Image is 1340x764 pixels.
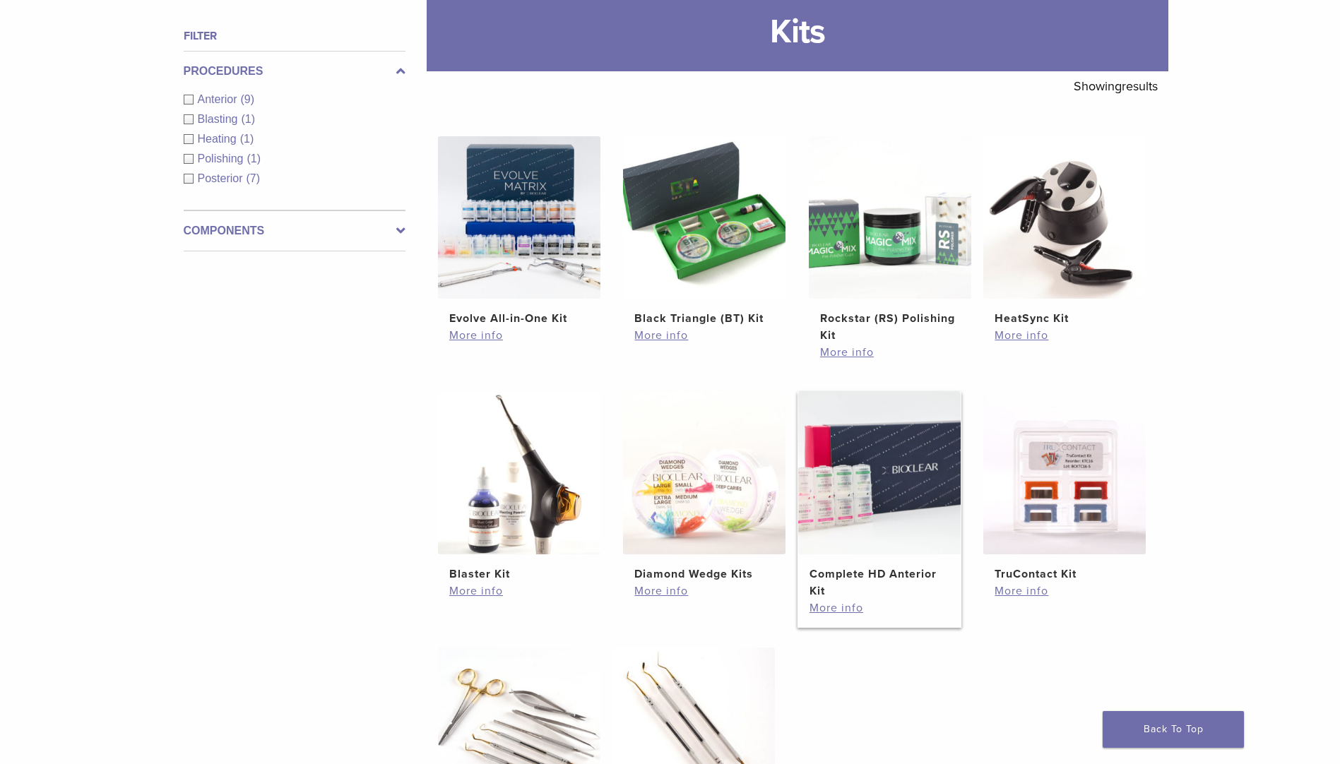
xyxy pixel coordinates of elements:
[184,222,405,239] label: Components
[198,172,247,184] span: Posterior
[241,93,255,105] span: (9)
[622,392,787,583] a: Diamond Wedge KitsDiamond Wedge Kits
[449,583,589,599] a: More info
[798,392,961,554] img: Complete HD Anterior Kit
[634,327,774,344] a: More info
[198,153,247,165] span: Polishing
[240,133,254,145] span: (1)
[438,392,600,554] img: Blaster Kit
[1103,711,1244,748] a: Back To Top
[438,136,600,299] img: Evolve All-in-One Kit
[1074,71,1158,101] p: Showing results
[983,392,1146,554] img: TruContact Kit
[995,566,1134,583] h2: TruContact Kit
[247,172,261,184] span: (7)
[995,583,1134,599] a: More info
[809,136,971,299] img: Rockstar (RS) Polishing Kit
[198,113,242,125] span: Blasting
[995,327,1134,344] a: More info
[622,136,787,327] a: Black Triangle (BT) KitBlack Triangle (BT) Kit
[437,136,602,327] a: Evolve All-in-One KitEvolve All-in-One Kit
[623,392,785,554] img: Diamond Wedge Kits
[623,136,785,299] img: Black Triangle (BT) Kit
[808,136,973,344] a: Rockstar (RS) Polishing KitRockstar (RS) Polishing Kit
[634,566,774,583] h2: Diamond Wedge Kits
[634,583,774,599] a: More info
[983,136,1147,327] a: HeatSync KitHeatSync Kit
[241,113,255,125] span: (1)
[983,136,1146,299] img: HeatSync Kit
[184,28,405,44] h4: Filter
[184,63,405,80] label: Procedures
[449,566,589,583] h2: Blaster Kit
[983,392,1147,583] a: TruContact KitTruContact Kit
[247,153,261,165] span: (1)
[449,327,589,344] a: More info
[995,310,1134,327] h2: HeatSync Kit
[437,392,602,583] a: Blaster KitBlaster Kit
[198,133,240,145] span: Heating
[634,310,774,327] h2: Black Triangle (BT) Kit
[820,344,960,361] a: More info
[449,310,589,327] h2: Evolve All-in-One Kit
[810,599,949,616] a: More info
[198,93,241,105] span: Anterior
[820,310,960,344] h2: Rockstar (RS) Polishing Kit
[798,392,962,599] a: Complete HD Anterior KitComplete HD Anterior Kit
[810,566,949,599] h2: Complete HD Anterior Kit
